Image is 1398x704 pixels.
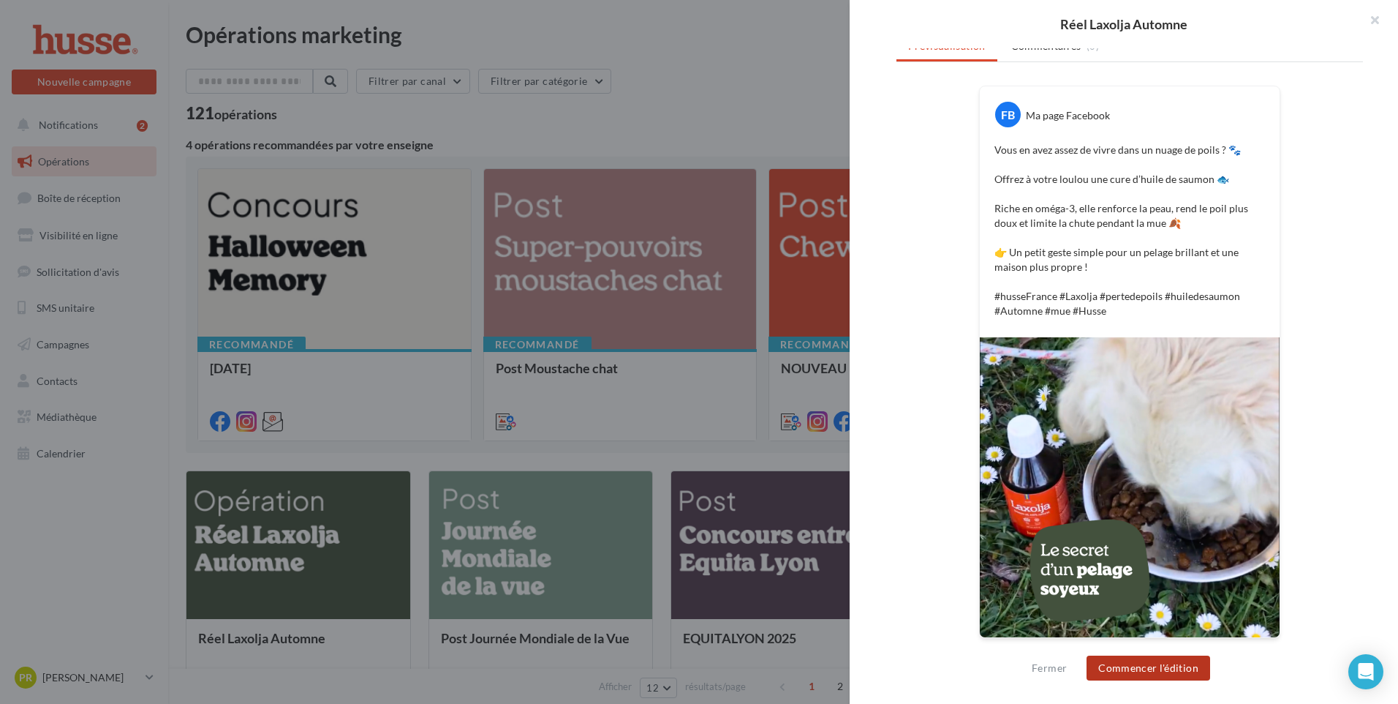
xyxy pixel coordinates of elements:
p: Vous en avez assez de vivre dans un nuage de poils ? 🐾 Offrez à votre loulou une cure d’huile de ... [994,143,1265,318]
button: Commencer l'édition [1087,656,1210,681]
div: Open Intercom Messenger [1348,654,1383,689]
button: Fermer [1026,659,1073,677]
div: FB [995,102,1021,127]
div: La prévisualisation est non-contractuelle [979,638,1280,657]
div: Réel Laxolja Automne [873,18,1375,31]
div: Ma page Facebook [1026,108,1110,123]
